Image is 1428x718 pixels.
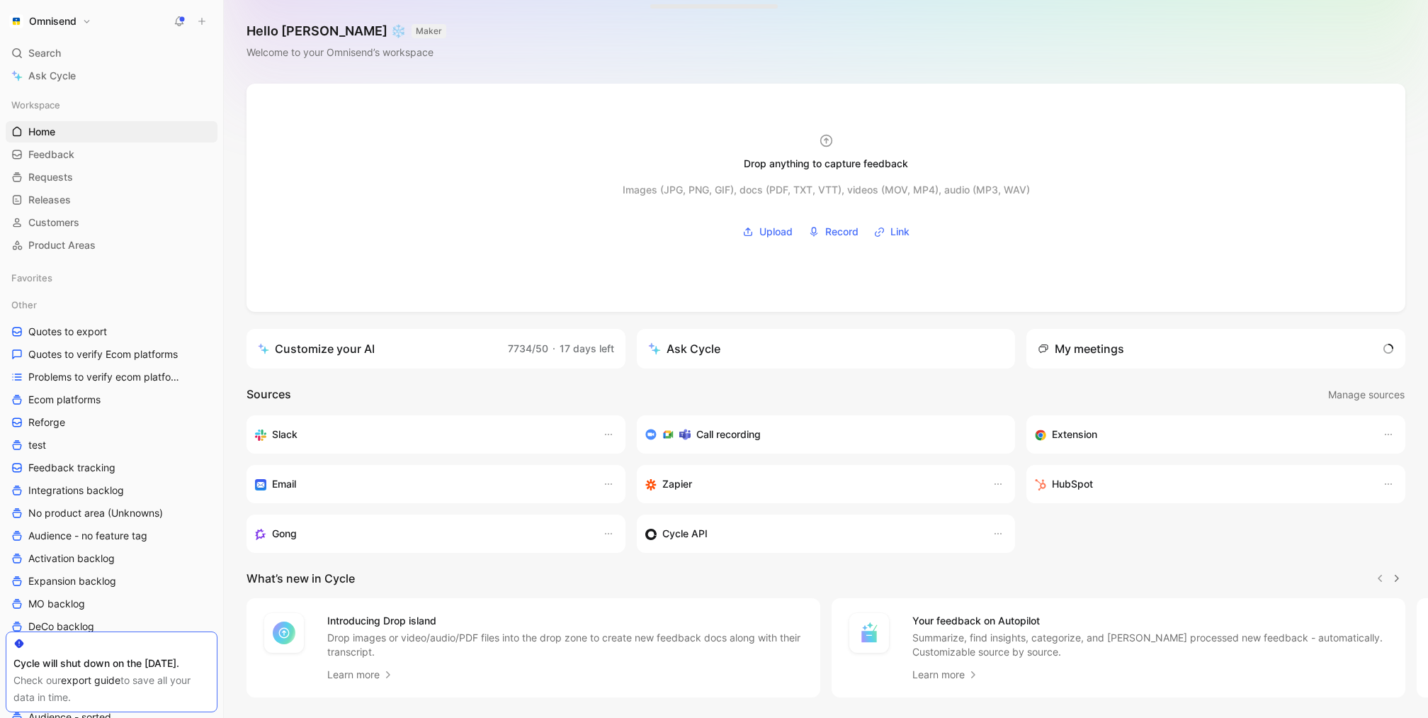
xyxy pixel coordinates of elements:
[6,344,217,365] a: Quotes to verify Ecom platforms
[13,672,210,706] div: Check our to save all your data in time.
[28,551,115,566] span: Activation backlog
[28,170,73,184] span: Requests
[28,529,147,543] span: Audience - no feature tag
[6,321,217,342] a: Quotes to export
[28,574,116,588] span: Expansion backlog
[28,506,163,520] span: No product area (Unknowns)
[560,342,614,354] span: 17 days left
[6,571,217,592] a: Expansion backlog
[1052,426,1097,443] h3: Extension
[28,415,65,430] span: Reforge
[255,426,589,443] div: Sync your customers, send feedback and get updates in Slack
[6,480,217,501] a: Integrations backlog
[6,548,217,569] a: Activation backlog
[1328,386,1405,403] span: Manage sources
[825,223,858,240] span: Record
[28,597,85,611] span: MO backlog
[890,223,909,240] span: Link
[6,457,217,478] a: Feedback tracking
[6,593,217,615] a: MO backlog
[28,461,115,475] span: Feedback tracking
[6,43,217,64] div: Search
[6,11,95,31] button: OmnisendOmnisend
[6,366,217,388] a: Problems to verify ecom platforms
[246,329,625,369] a: Customize your AI7734/50·17 days left
[28,147,74,162] span: Feedback
[11,271,52,285] span: Favorites
[13,655,210,672] div: Cycle will shut down on the [DATE].
[9,14,23,28] img: Omnisend
[28,325,107,339] span: Quotes to export
[6,616,217,637] a: DeCo backlog
[272,476,296,493] h3: Email
[912,631,1388,659] p: Summarize, find insights, categorize, and [PERSON_NAME] processed new feedback - automatically. C...
[327,612,803,629] h4: Introducing Drop island
[1052,476,1093,493] h3: HubSpot
[246,44,446,61] div: Welcome to your Omnisend’s workspace
[645,476,979,493] div: Capture feedback from thousands of sources with Zapier (survey results, recordings, sheets, etc).
[6,189,217,211] a: Releases
[1327,386,1405,404] button: Manage sources
[552,342,555,354] span: ·
[1038,340,1124,357] div: My meetings
[246,23,446,40] h1: Hello [PERSON_NAME] ❄️
[272,525,297,542] h3: Gong
[6,434,217,456] a: test
[258,340,375,357] div: Customize your AI
[28,393,101,407] span: Ecom platforms
[6,167,217,188] a: Requests
[623,181,1030,198] div: Images (JPG, PNG, GIF), docs (PDF, TXT, VTT), videos (MOV, MP4), audio (MP3, WAV)
[272,426,297,443] h3: Slack
[255,476,589,493] div: Forward emails to your feedback inbox
[6,144,217,165] a: Feedback
[6,65,217,86] a: Ask Cycle
[28,238,96,252] span: Product Areas
[759,223,793,240] span: Upload
[255,525,589,542] div: Capture feedback from your incoming calls
[28,347,178,361] span: Quotes to verify Ecom platforms
[744,155,908,172] div: Drop anything to capture feedback
[737,221,798,242] button: Upload
[6,94,217,116] div: Workspace
[869,221,914,242] button: Link
[6,235,217,256] a: Product Areas
[6,121,217,142] a: Home
[912,666,979,683] a: Learn more
[645,525,979,542] div: Sync customers & send feedback from custom sources. Get inspired by our favorite use case
[912,612,1388,629] h4: Your feedback on Autopilot
[645,426,996,443] div: Record & transcribe meetings from Zoom, Meet & Teams.
[28,67,76,84] span: Ask Cycle
[6,503,217,524] a: No product area (Unknowns)
[28,483,124,498] span: Integrations backlog
[28,438,46,452] span: test
[6,525,217,546] a: Audience - no feature tag
[1035,426,1368,443] div: Capture feedback from anywhere on the web
[28,619,94,634] span: DeCo backlog
[6,212,217,233] a: Customers
[29,15,76,28] h1: Omnisend
[11,298,37,312] span: Other
[28,45,61,62] span: Search
[803,221,863,242] button: Record
[327,666,394,683] a: Learn more
[28,193,71,207] span: Releases
[696,426,761,443] h3: Call recording
[6,412,217,433] a: Reforge
[648,340,720,357] div: Ask Cycle
[246,386,291,404] h2: Sources
[412,24,446,38] button: MAKER
[662,525,708,542] h3: Cycle API
[327,631,803,659] p: Drop images or video/audio/PDF files into the drop zone to create new feedback docs along with th...
[28,215,79,230] span: Customers
[6,294,217,315] div: Other
[246,570,355,587] h2: What’s new in Cycle
[637,329,1016,369] button: Ask Cycle
[508,342,548,354] span: 7734/50
[61,674,120,686] a: export guide
[6,389,217,410] a: Ecom platforms
[28,125,55,139] span: Home
[28,370,182,384] span: Problems to verify ecom platforms
[662,476,692,493] h3: Zapier
[11,98,60,112] span: Workspace
[6,267,217,288] div: Favorites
